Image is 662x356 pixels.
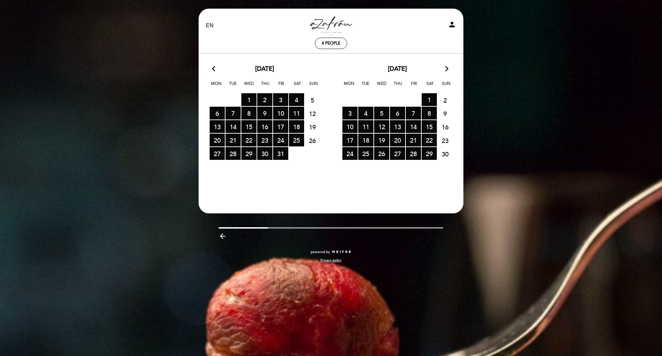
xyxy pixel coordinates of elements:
[448,20,456,31] button: person
[320,258,341,263] a: Privacy policy
[225,147,241,160] span: 28
[257,134,272,146] span: 23
[273,120,288,133] span: 17
[374,147,389,160] span: 26
[257,107,272,119] span: 9
[210,134,225,146] span: 20
[273,147,288,160] span: 31
[219,232,227,240] i: arrow_backward
[307,80,321,93] span: Sun
[305,121,320,133] span: 19
[210,147,225,160] span: 27
[422,107,437,119] span: 8
[289,120,304,133] span: 18
[305,107,320,120] span: 12
[358,147,373,160] span: 25
[322,41,340,46] span: 4 people
[438,134,453,147] span: 23
[406,134,421,146] span: 21
[291,80,304,93] span: Sat
[342,147,358,160] span: 24
[440,80,453,93] span: Sun
[342,80,356,93] span: Mon
[332,250,351,254] img: MEITRE
[422,120,437,133] span: 15
[359,80,372,93] span: Tue
[311,250,351,254] a: powered by
[257,93,272,106] span: 2
[406,107,421,119] span: 7
[374,134,389,146] span: 19
[438,94,453,106] span: 2
[257,147,272,160] span: 30
[241,93,257,106] span: 1
[241,147,257,160] span: 29
[241,134,257,146] span: 22
[438,147,453,160] span: 30
[422,134,437,146] span: 22
[210,120,225,133] span: 13
[422,147,437,160] span: 29
[342,120,358,133] span: 10
[210,107,225,119] span: 6
[225,134,241,146] span: 21
[212,65,218,74] i: arrow_back_ios
[210,80,223,93] span: Mon
[241,107,257,119] span: 8
[255,65,274,74] span: [DATE]
[274,80,288,93] span: Fri
[422,93,437,106] span: 1
[406,120,421,133] span: 14
[438,121,453,133] span: 16
[407,80,421,93] span: Fri
[374,120,389,133] span: 12
[226,80,240,93] span: Tue
[289,93,304,106] span: 4
[391,80,405,93] span: Thu
[358,120,373,133] span: 11
[288,16,374,35] a: Azafran
[406,147,421,160] span: 28
[358,107,373,119] span: 4
[438,107,453,120] span: 9
[289,134,304,146] span: 25
[305,94,320,106] span: 5
[305,134,320,147] span: 26
[242,80,256,93] span: Wed
[448,20,456,29] i: person
[390,147,405,160] span: 27
[388,65,407,74] span: [DATE]
[390,107,405,119] span: 6
[273,93,288,106] span: 3
[444,65,450,74] i: arrow_forward_ios
[257,120,272,133] span: 16
[289,107,304,119] span: 11
[374,107,389,119] span: 5
[342,134,358,146] span: 17
[342,107,358,119] span: 3
[358,134,373,146] span: 18
[390,134,405,146] span: 20
[390,120,405,133] span: 13
[375,80,389,93] span: Wed
[273,107,288,119] span: 10
[241,120,257,133] span: 15
[273,134,288,146] span: 24
[225,120,241,133] span: 14
[311,250,330,254] span: powered by
[258,80,272,93] span: Thu
[225,107,241,119] span: 7
[423,80,437,93] span: Sat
